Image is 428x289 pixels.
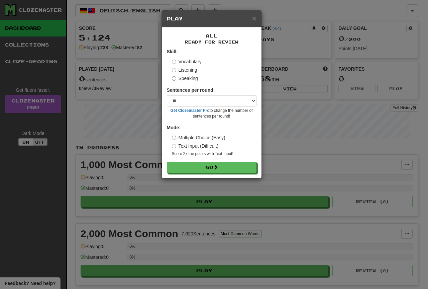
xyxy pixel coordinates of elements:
input: Text Input (Difficult) [172,144,176,148]
span: All [206,33,218,39]
label: Listening [172,67,197,73]
label: Text Input (Difficult) [172,143,219,149]
small: to change the number of sentences per round! [167,108,256,119]
strong: Mode: [167,125,181,130]
small: Score 2x the points with Text Input ! [172,151,256,157]
strong: Skill: [167,49,178,54]
input: Vocabulary [172,60,176,64]
input: Speaking [172,76,176,81]
input: Multiple Choice (Easy) [172,136,176,140]
h5: Play [167,15,256,22]
input: Listening [172,68,176,72]
label: Speaking [172,75,198,82]
small: Ready for Review [167,39,256,45]
span: × [252,14,256,22]
a: Get Clozemaster Pro [171,108,210,113]
label: Sentences per round: [167,87,215,93]
label: Vocabulary [172,58,202,65]
button: Go [167,162,256,173]
button: Close [252,15,256,22]
label: Multiple Choice (Easy) [172,134,225,141]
